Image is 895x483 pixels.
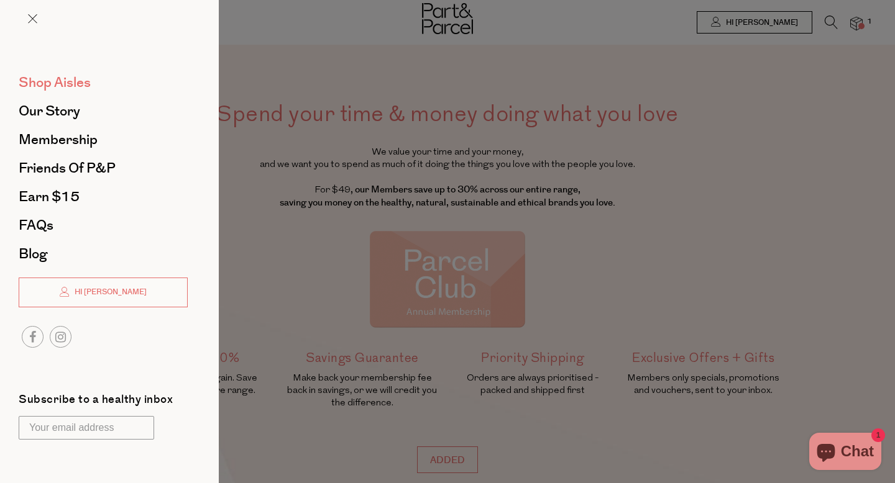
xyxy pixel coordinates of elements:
a: Blog [19,247,188,261]
label: Subscribe to a healthy inbox [19,394,173,410]
span: Blog [19,244,47,264]
a: Hi [PERSON_NAME] [19,278,188,307]
input: Your email address [19,416,154,440]
span: Friends of P&P [19,158,116,178]
a: FAQs [19,219,188,232]
a: Shop Aisles [19,76,188,89]
a: Friends of P&P [19,161,188,175]
span: Our Story [19,101,80,121]
a: Earn $15 [19,190,188,204]
span: Membership [19,130,98,150]
span: Shop Aisles [19,73,91,93]
span: Hi [PERSON_NAME] [71,287,147,297]
a: Our Story [19,104,188,118]
span: Earn $15 [19,187,80,207]
span: FAQs [19,215,53,235]
a: Membership [19,133,188,147]
inbox-online-store-chat: Shopify online store chat [805,433,885,473]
